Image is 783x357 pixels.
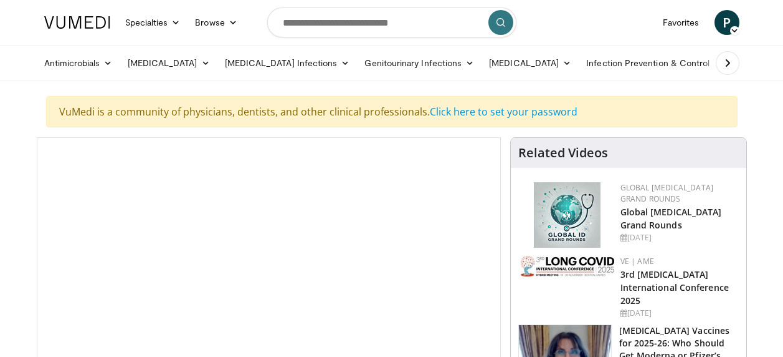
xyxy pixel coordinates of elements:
a: [MEDICAL_DATA] [482,51,579,76]
a: 3rd [MEDICAL_DATA] International Conference 2025 [620,268,729,306]
div: VuMedi is a community of physicians, dentists, and other clinical professionals. [46,96,738,127]
a: VE | AME [620,256,654,267]
a: P [714,10,739,35]
input: Search topics, interventions [267,7,516,37]
img: a2792a71-925c-4fc2-b8ef-8d1b21aec2f7.png.150x105_q85_autocrop_double_scale_upscale_version-0.2.jpg [521,256,614,276]
a: Favorites [655,10,707,35]
a: Specialties [118,10,188,35]
h4: Related Videos [518,145,608,160]
a: Browse [187,10,245,35]
div: [DATE] [620,308,736,319]
a: [MEDICAL_DATA] Infections [217,51,358,76]
img: e456a1d5-25c5-46f9-913a-7a343587d2a7.png.150x105_q85_autocrop_double_scale_upscale_version-0.2.png [534,182,600,248]
img: VuMedi Logo [44,16,110,29]
a: Global [MEDICAL_DATA] Grand Rounds [620,182,714,204]
a: Global [MEDICAL_DATA] Grand Rounds [620,206,722,231]
a: Click here to set your password [430,105,577,119]
a: [MEDICAL_DATA] [120,51,217,76]
a: Infection Prevention & Control [579,51,729,76]
a: Antimicrobials [37,51,120,76]
div: [DATE] [620,232,736,243]
a: Genitourinary Infections [357,51,482,76]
